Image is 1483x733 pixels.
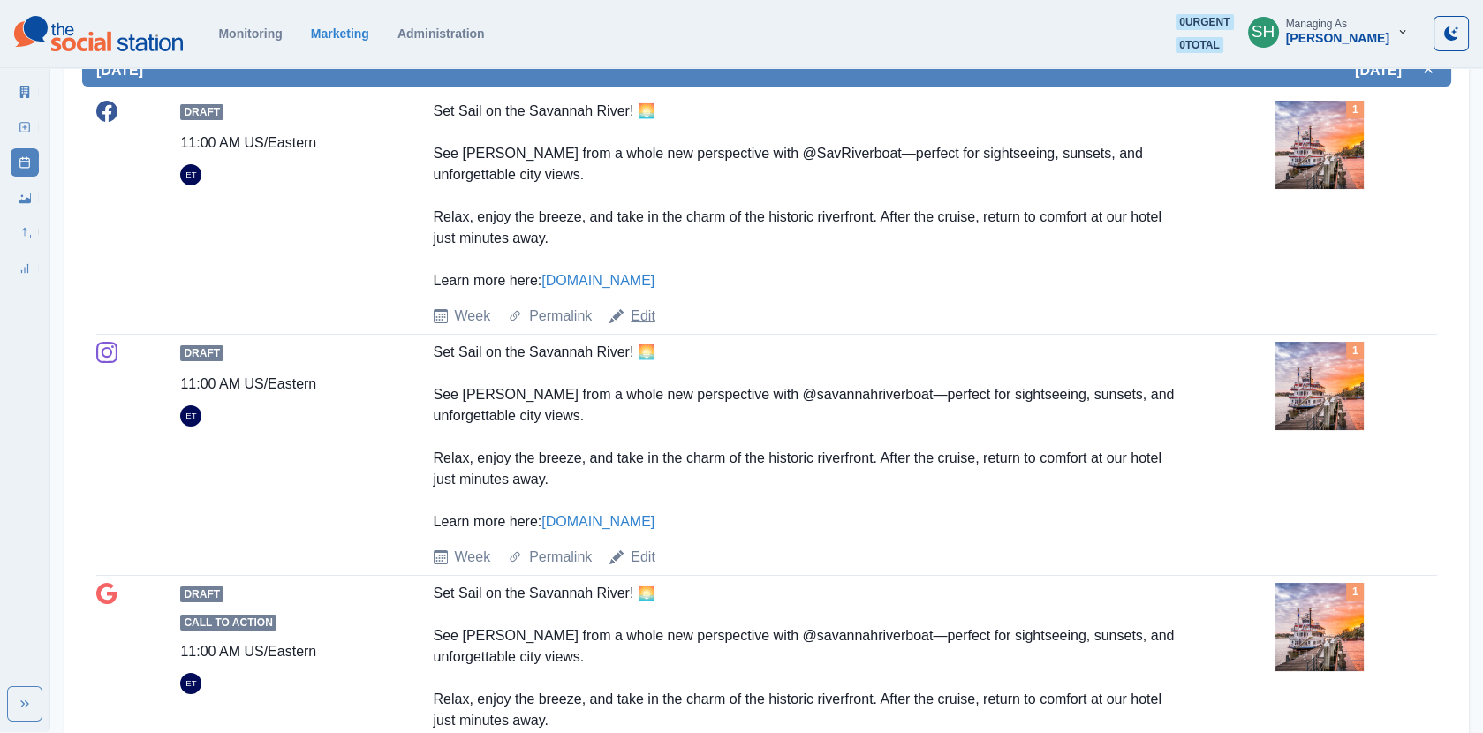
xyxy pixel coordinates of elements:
img: qiucfc5bl0hfaucyssbd [1275,101,1364,189]
a: New Post [11,113,39,141]
a: Week [455,547,491,568]
a: Permalink [529,547,592,568]
img: qiucfc5bl0hfaucyssbd [1275,583,1364,671]
div: [PERSON_NAME] [1286,31,1389,46]
img: qiucfc5bl0hfaucyssbd [1275,342,1364,430]
span: 0 urgent [1176,14,1233,30]
div: 11:00 AM US/Eastern [180,374,316,395]
a: Edit [631,306,655,327]
a: Administration [397,26,485,41]
img: logoTextSVG.62801f218bc96a9b266caa72a09eb111.svg [14,16,183,51]
h2: [DATE] [1355,62,1419,79]
div: Total Media Attached [1346,583,1364,601]
div: Total Media Attached [1346,101,1364,118]
div: 11:00 AM US/Eastern [180,641,316,662]
span: Draft [180,586,223,602]
button: Expand [7,686,42,722]
a: Media Library [11,184,39,212]
div: Managing As [1286,18,1347,30]
a: Uploads [11,219,39,247]
span: Call to Action [180,615,276,631]
a: [DOMAIN_NAME] [541,273,654,288]
div: Emily Tanedo [185,405,196,427]
div: 11:00 AM US/Eastern [180,132,316,154]
div: Set Sail on the Savannah River! 🌅 See [PERSON_NAME] from a whole new perspective with @SavRiverbo... [434,101,1184,291]
a: Monitoring [218,26,282,41]
a: Post Schedule [11,148,39,177]
a: Marketing Summary [11,78,39,106]
button: [DATE][DATE] [82,55,1451,87]
span: 0 total [1176,37,1223,53]
a: Week [455,306,491,327]
button: Toggle Mode [1434,16,1469,51]
div: Set Sail on the Savannah River! 🌅 See [PERSON_NAME] from a whole new perspective with @savannahri... [434,342,1184,533]
a: Review Summary [11,254,39,283]
button: Managing As[PERSON_NAME] [1234,14,1423,49]
div: Emily Tanedo [185,673,196,694]
span: Draft [180,104,223,120]
div: Emily Tanedo [185,164,196,185]
h2: [DATE] [96,62,143,79]
a: [DOMAIN_NAME] [541,514,654,529]
div: Set Sail on the Savannah River! 🌅 See [PERSON_NAME] from a whole new perspective with @savannahri... [434,583,1184,731]
a: Marketing [311,26,369,41]
a: Permalink [529,306,592,327]
span: Draft [180,345,223,361]
div: Sara Haas [1252,11,1275,53]
a: Edit [631,547,655,568]
div: Total Media Attached [1346,342,1364,359]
